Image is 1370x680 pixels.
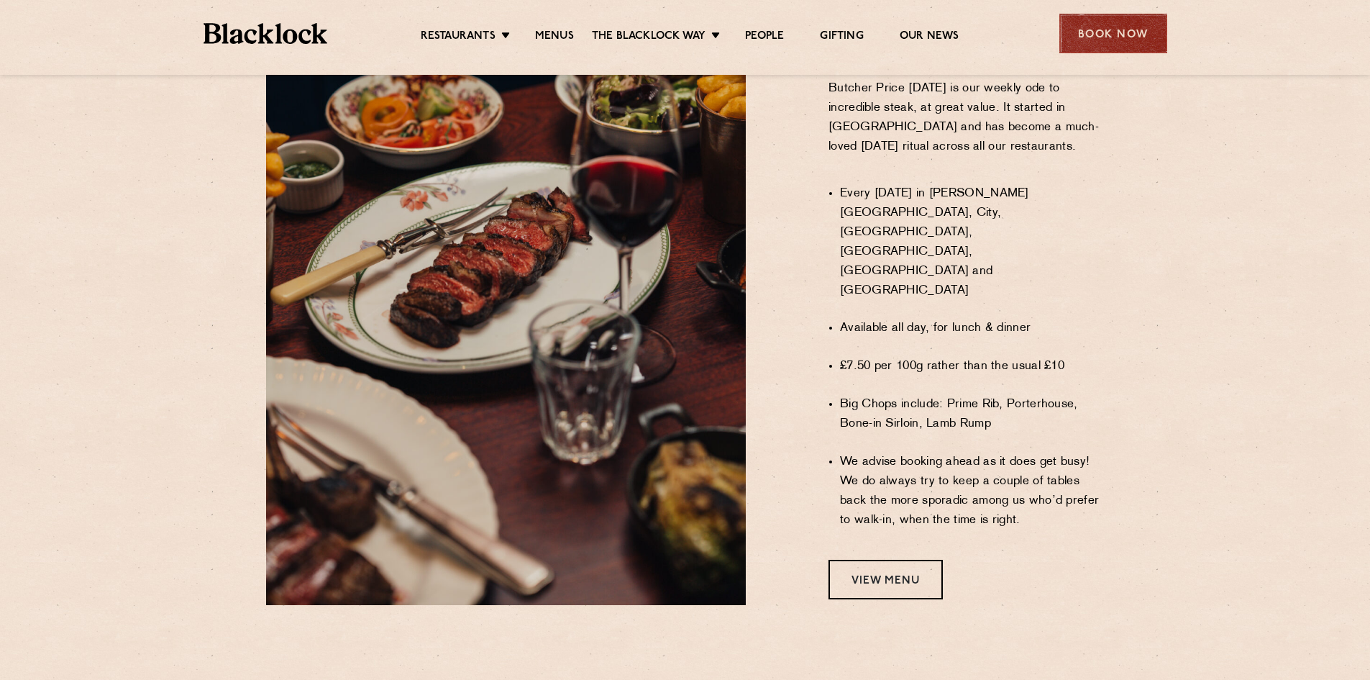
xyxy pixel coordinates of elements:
a: People [745,30,784,45]
li: £7.50 per 100g rather than the usual £10 [840,357,1104,376]
p: Butcher Price [DATE] is our weekly ode to incredible steak, at great value. It started in [GEOGRA... [828,79,1104,176]
a: Menus [535,30,574,45]
li: Big Chops include: Prime Rib, Porterhouse, Bone-in Sirloin, Lamb Rump [840,395,1104,434]
li: Every [DATE] in [PERSON_NAME][GEOGRAPHIC_DATA], City, [GEOGRAPHIC_DATA], [GEOGRAPHIC_DATA], [GEOG... [840,184,1104,301]
a: Restaurants [421,30,496,45]
li: We advise booking ahead as it does get busy! We do always try to keep a couple of tables back the... [840,453,1104,530]
a: View Menu [828,560,943,599]
img: BL_Textured_Logo-footer-cropped.svg [204,23,328,44]
a: Gifting [820,30,863,45]
a: Our News [900,30,959,45]
li: Available all day, for lunch & dinner [840,319,1104,338]
a: The Blacklock Way [592,30,705,45]
div: Book Now [1059,14,1167,53]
